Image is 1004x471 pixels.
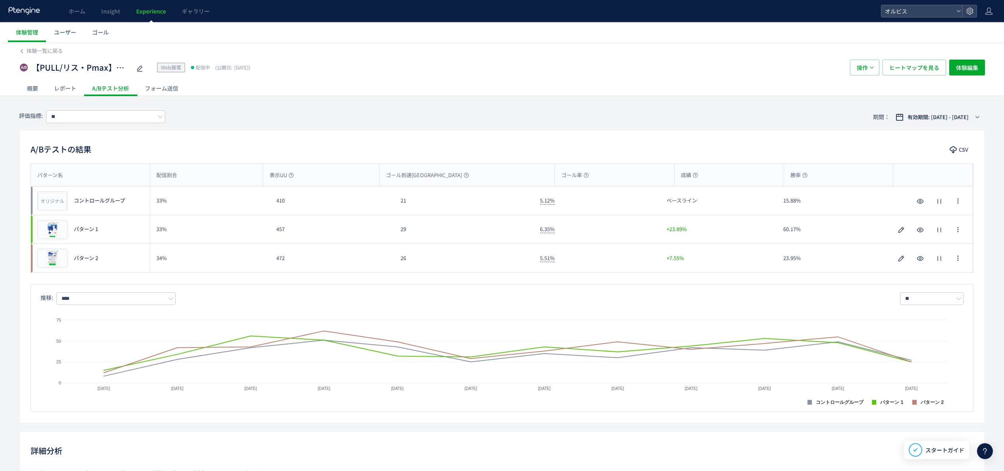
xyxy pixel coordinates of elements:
[790,172,807,179] span: 勝率
[16,28,38,36] span: 体験管理
[908,113,969,121] span: 有効期間: [DATE] - [DATE]
[880,400,903,405] text: パターン 1
[37,172,63,179] span: パターン名
[667,197,697,205] span: ベースライン
[920,400,944,405] text: パターン 2
[150,215,270,243] div: 33%
[925,446,964,454] span: スタートガイド
[19,80,46,96] div: 概要
[59,380,61,385] text: 0
[667,255,684,262] span: +7.55%
[38,191,67,210] div: オリジナル
[156,172,177,179] span: 配信割合
[69,7,85,15] span: ホーム
[270,244,394,272] div: 472
[213,64,253,71] span: [DATE]）
[538,386,551,391] text: [DATE]
[816,400,864,405] text: コントロールグループ
[27,47,63,54] span: 体験一覧に戻る
[32,62,131,73] span: 【PULL/リス・Pmax】クリアフル205_ポップアップ
[685,386,698,391] text: [DATE]
[54,28,76,36] span: ユーザー
[758,386,771,391] text: [DATE]
[40,293,53,301] span: 推移:
[215,64,232,71] span: (公開日:
[777,187,893,215] div: 15.88%
[391,386,404,391] text: [DATE]
[31,444,62,457] h2: 詳細分析
[850,60,879,75] button: 操作
[857,60,868,75] span: 操作
[832,386,844,391] text: [DATE]
[394,215,534,243] div: 29
[318,386,330,391] text: [DATE]
[74,226,98,233] span: パターン 1
[873,110,890,124] span: 期間：
[890,111,985,124] button: 有効期間: [DATE] - [DATE]
[949,60,985,75] button: 体験編集
[540,254,555,262] span: 5.51%
[386,172,469,179] span: ゴール到達[GEOGRAPHIC_DATA]
[150,187,270,215] div: 33%
[137,80,186,96] div: フォーム送信
[84,80,137,96] div: A/Bテスト分析
[777,244,893,272] div: 23.95%
[19,112,43,120] span: 評価指標:
[889,60,939,75] span: ヒートマップを見る
[270,172,294,179] span: 表示UU
[905,386,918,391] text: [DATE]
[270,187,394,215] div: 410
[150,244,270,272] div: 34%
[101,7,120,15] span: Insight
[883,5,953,17] span: オルビス
[196,64,210,71] span: 配信中
[561,172,589,179] span: ゴール率
[681,172,698,179] span: 成績
[161,64,181,71] span: Web接客
[394,244,534,272] div: 26
[56,339,61,344] text: 50
[56,318,61,322] text: 75
[74,197,125,205] span: コントロールグループ
[270,215,394,243] div: 457
[74,255,98,262] span: パターン 2
[31,143,91,156] h2: A/Bテストの結果
[136,7,166,15] span: Experience
[777,215,893,243] div: 60.17%
[956,60,978,75] span: 体験編集
[98,386,110,391] text: [DATE]
[171,386,184,391] text: [DATE]
[611,386,624,391] text: [DATE]
[56,359,61,364] text: 25
[667,226,687,233] span: +23.89%
[46,80,84,96] div: レポート
[540,225,555,233] span: 6.35%
[464,386,477,391] text: [DATE]
[946,143,973,156] button: CSV
[883,60,946,75] button: ヒートマップを見る
[394,187,534,215] div: 21
[92,28,109,36] span: ゴール
[245,386,257,391] text: [DATE]
[540,197,555,205] span: 5.12%
[959,143,968,156] span: CSV
[39,251,66,266] img: fb5d04bdc725a50fe035456db4a804531755773154499.png
[182,7,210,15] span: ギャラリー
[39,222,66,237] img: 7e74b32ea53d229c71de0e2edfefa64b1755773154484.png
